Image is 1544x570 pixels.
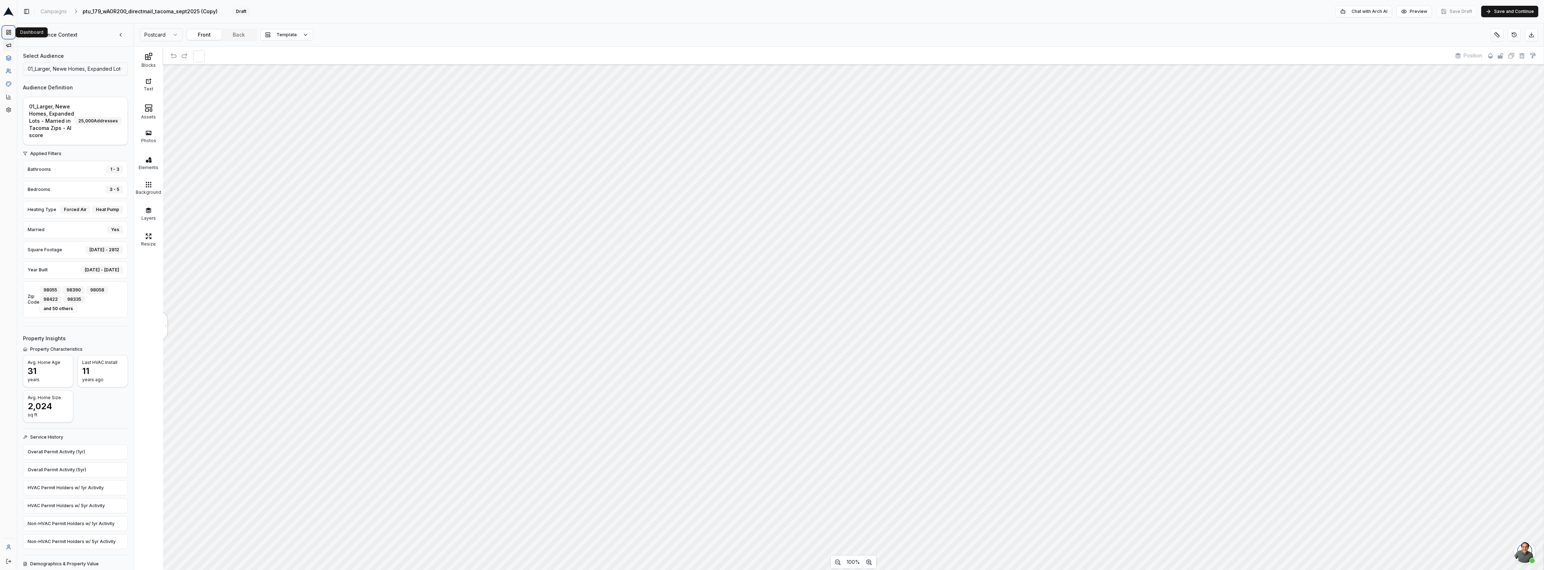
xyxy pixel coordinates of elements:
div: 2,024 [28,401,69,412]
div: Blocks [136,61,161,68]
button: Log out [3,556,14,567]
div: 98055 [39,286,61,294]
div: years [28,377,69,383]
div: [DATE] - [DATE] [81,266,123,274]
span: Bathrooms [28,167,51,172]
span: Audience Context [33,32,78,38]
nav: breadcrumb [38,6,250,17]
div: 98422 [39,295,62,303]
span: Template [276,32,297,38]
span: Overall Permit Activity (5yr) [28,467,86,473]
div: 31 [28,365,69,377]
button: Front [187,30,222,40]
h3: Property Insights [23,335,128,342]
h3: Audience Definition [23,84,128,91]
span: Property Characteristics [30,346,128,352]
button: Position [1452,50,1486,61]
div: Avg. Home Size [28,395,69,401]
div: 3 - 5 [106,186,123,193]
div: 11 [82,365,123,377]
button: Save and Continue [1481,6,1538,17]
div: Resize [136,239,161,247]
span: Zip Code [28,294,39,305]
span: Married [28,227,45,233]
div: Background [136,188,161,195]
div: 98390 [62,286,85,294]
div: 98058 [86,286,108,294]
span: 01_Larger, Newe Homes, Expanded Lots - Married in Tacoma Zips - AI score [29,103,74,139]
span: Year Built [28,267,48,273]
div: years ago [82,377,123,383]
div: Avg. Home Age [28,360,69,365]
span: Service History [30,434,128,440]
span: Overall Permit Activity (1yr) [28,449,85,455]
span: Position [1464,52,1482,59]
button: Template [260,29,313,41]
div: Assets [136,112,161,120]
span: Non-HVAC Permit Holders w/ 5yr Activity [28,539,116,545]
span: ptu_179_wAOR200_directmail_tacoma_sept2025 (Copy) [83,8,218,15]
span: Demographics & Property Value [30,561,128,567]
div: < [164,322,166,330]
span: Non-HVAC Permit Holders w/ 1yr Activity [28,521,115,527]
div: 1 - 3 [106,165,123,173]
span: Campaigns [41,8,67,15]
div: 25,000 Addresses [74,117,122,125]
div: [DATE] - 2812 [85,246,123,254]
div: Elements [136,163,161,170]
span: Applied Filters [30,151,128,156]
div: Dashboard [16,27,48,37]
a: Campaigns [38,6,70,17]
span: 100% [847,559,860,565]
div: 98335 [63,295,85,303]
button: Preview [1396,6,1432,17]
div: Draft [232,8,250,15]
span: Bedrooms [28,187,50,192]
div: Open chat [1514,541,1535,563]
div: sq ft [28,412,69,418]
span: Heating Type [28,207,56,212]
span: HVAC Permit Holders w/ 1yr Activity [28,485,104,491]
button: 100% [843,557,864,567]
div: Photos [136,136,161,143]
label: Select Audience [23,52,128,60]
div: Text [136,84,161,92]
div: Layers [136,214,161,221]
div: Forced Air [60,206,90,214]
div: Heat Pump [92,206,123,214]
div: Last HVAC Install [82,360,123,365]
div: Yes [107,226,123,234]
button: Chat with Arch AI [1335,6,1392,17]
div: and 50 others [39,305,77,313]
button: Back [222,30,256,40]
span: Square Footage [28,247,62,253]
span: HVAC Permit Holders w/ 5yr Activity [28,503,105,509]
